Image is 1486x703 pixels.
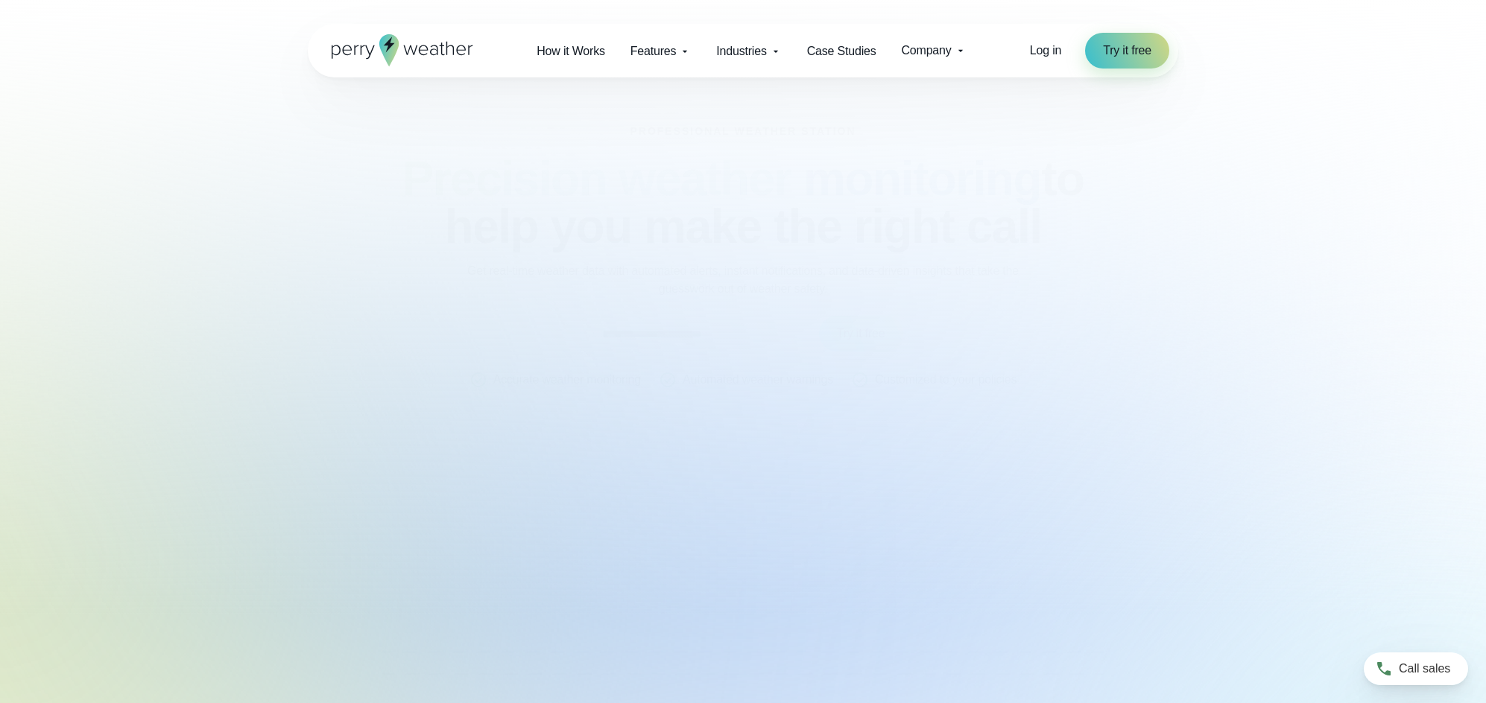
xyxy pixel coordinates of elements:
[1030,44,1061,57] span: Log in
[794,36,889,66] a: Case Studies
[1030,42,1061,60] a: Log in
[537,42,605,60] span: How it Works
[630,42,677,60] span: Features
[716,42,766,60] span: Industries
[524,36,618,66] a: How it Works
[1103,42,1151,60] span: Try it free
[901,42,951,60] span: Company
[1399,660,1450,678] span: Call sales
[1085,33,1169,69] a: Try it free
[807,42,876,60] span: Case Studies
[1364,652,1468,685] a: Call sales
